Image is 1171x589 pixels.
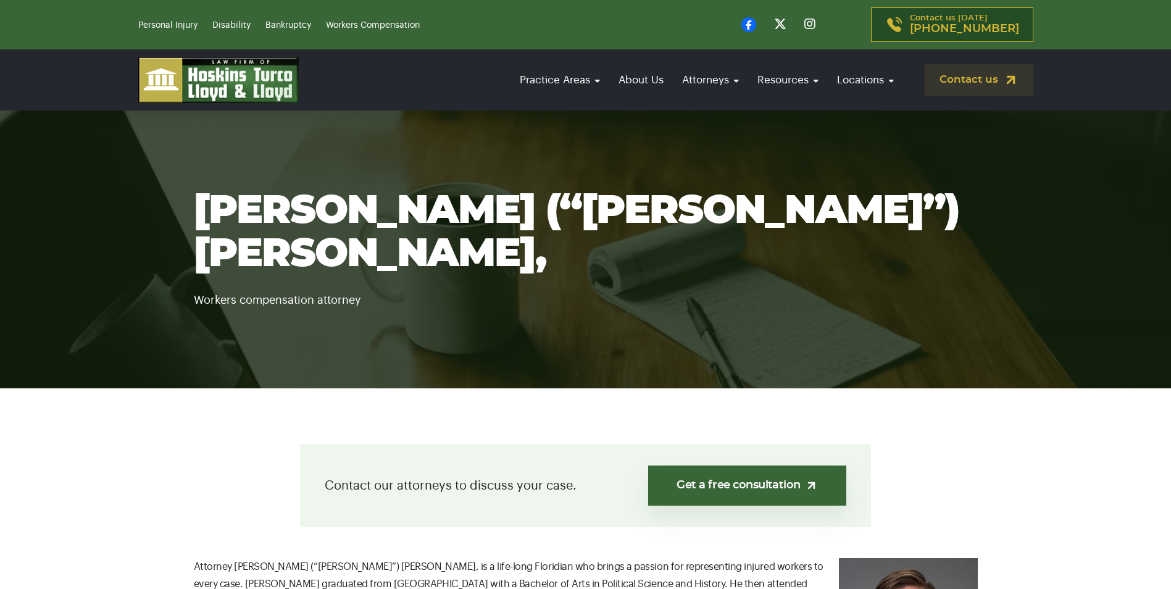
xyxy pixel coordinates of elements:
span: [PHONE_NUMBER] [910,23,1019,35]
h1: [PERSON_NAME] (“[PERSON_NAME]”) [PERSON_NAME], [194,190,978,276]
a: Contact us [925,64,1033,96]
a: Resources [751,62,825,98]
p: Contact us [DATE] [910,14,1019,35]
img: logo [138,57,299,103]
div: Contact our attorneys to discuss your case. [300,444,871,527]
p: Workers compensation attorney [194,276,978,309]
a: Contact us [DATE][PHONE_NUMBER] [871,7,1033,42]
img: arrow-up-right-light.svg [805,479,818,492]
a: Attorneys [676,62,745,98]
a: Personal Injury [138,21,198,30]
a: Workers Compensation [326,21,420,30]
a: Bankruptcy [265,21,311,30]
a: Locations [831,62,900,98]
a: Disability [212,21,251,30]
a: Get a free consultation [648,466,846,506]
a: About Us [612,62,670,98]
a: Practice Areas [514,62,606,98]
